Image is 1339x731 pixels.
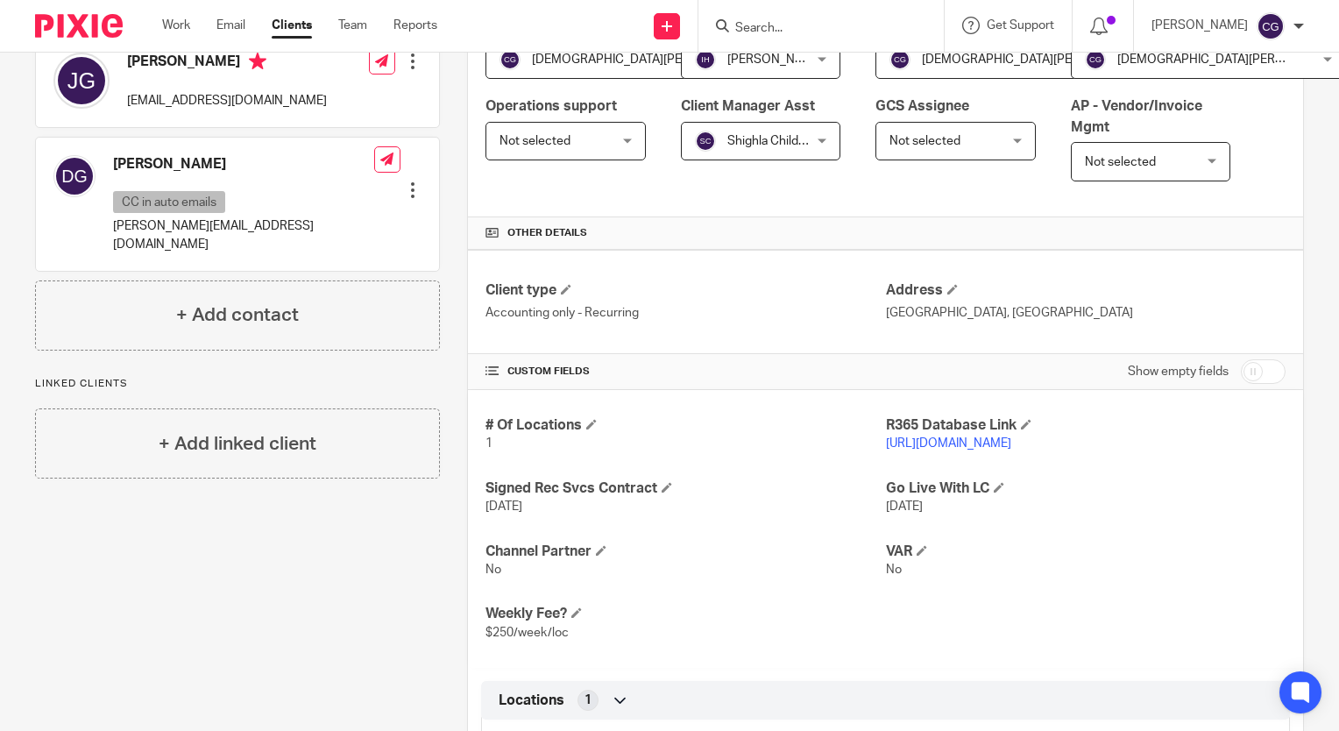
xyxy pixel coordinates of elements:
[584,692,592,709] span: 1
[727,135,816,147] span: Shighla Childers
[681,99,815,113] span: Client Manager Asst
[249,53,266,70] i: Primary
[889,135,960,147] span: Not selected
[485,479,885,498] h4: Signed Rec Svcs Contract
[886,437,1011,450] a: [URL][DOMAIN_NAME]
[886,543,1286,561] h4: VAR
[886,416,1286,435] h4: R365 Database Link
[485,564,501,576] span: No
[485,437,492,450] span: 1
[1085,49,1106,70] img: svg%3E
[159,430,316,458] h4: + Add linked client
[875,99,969,113] span: GCS Assignee
[499,135,570,147] span: Not selected
[886,479,1286,498] h4: Go Live With LC
[532,53,760,66] span: [DEMOGRAPHIC_DATA][PERSON_NAME]
[1257,12,1285,40] img: svg%3E
[272,17,312,34] a: Clients
[485,605,885,623] h4: Weekly Fee?
[922,53,1150,66] span: [DEMOGRAPHIC_DATA][PERSON_NAME]
[886,304,1286,322] p: [GEOGRAPHIC_DATA], [GEOGRAPHIC_DATA]
[35,377,440,391] p: Linked clients
[1085,156,1156,168] span: Not selected
[485,500,522,513] span: [DATE]
[507,226,587,240] span: Other details
[886,500,923,513] span: [DATE]
[499,49,521,70] img: svg%3E
[485,281,885,300] h4: Client type
[53,155,96,197] img: svg%3E
[113,155,374,174] h4: [PERSON_NAME]
[485,365,885,379] h4: CUSTOM FIELDS
[393,17,437,34] a: Reports
[485,99,617,113] span: Operations support
[733,21,891,37] input: Search
[127,92,327,110] p: [EMAIL_ADDRESS][DOMAIN_NAME]
[113,217,374,253] p: [PERSON_NAME][EMAIL_ADDRESS][DOMAIN_NAME]
[987,19,1054,32] span: Get Support
[1151,17,1248,34] p: [PERSON_NAME]
[1071,99,1202,133] span: AP - Vendor/Invoice Mgmt
[127,53,327,75] h4: [PERSON_NAME]
[53,53,110,109] img: svg%3E
[695,49,716,70] img: svg%3E
[338,17,367,34] a: Team
[499,692,564,710] span: Locations
[113,191,225,213] p: CC in auto emails
[35,14,123,38] img: Pixie
[727,53,824,66] span: [PERSON_NAME]
[485,416,885,435] h4: # Of Locations
[176,302,299,329] h4: + Add contact
[216,17,245,34] a: Email
[162,17,190,34] a: Work
[695,131,716,152] img: svg%3E
[1128,363,1229,380] label: Show empty fields
[485,627,569,639] span: $250/week/loc
[485,543,885,561] h4: Channel Partner
[889,49,910,70] img: svg%3E
[485,304,885,322] p: Accounting only - Recurring
[886,281,1286,300] h4: Address
[886,564,902,576] span: No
